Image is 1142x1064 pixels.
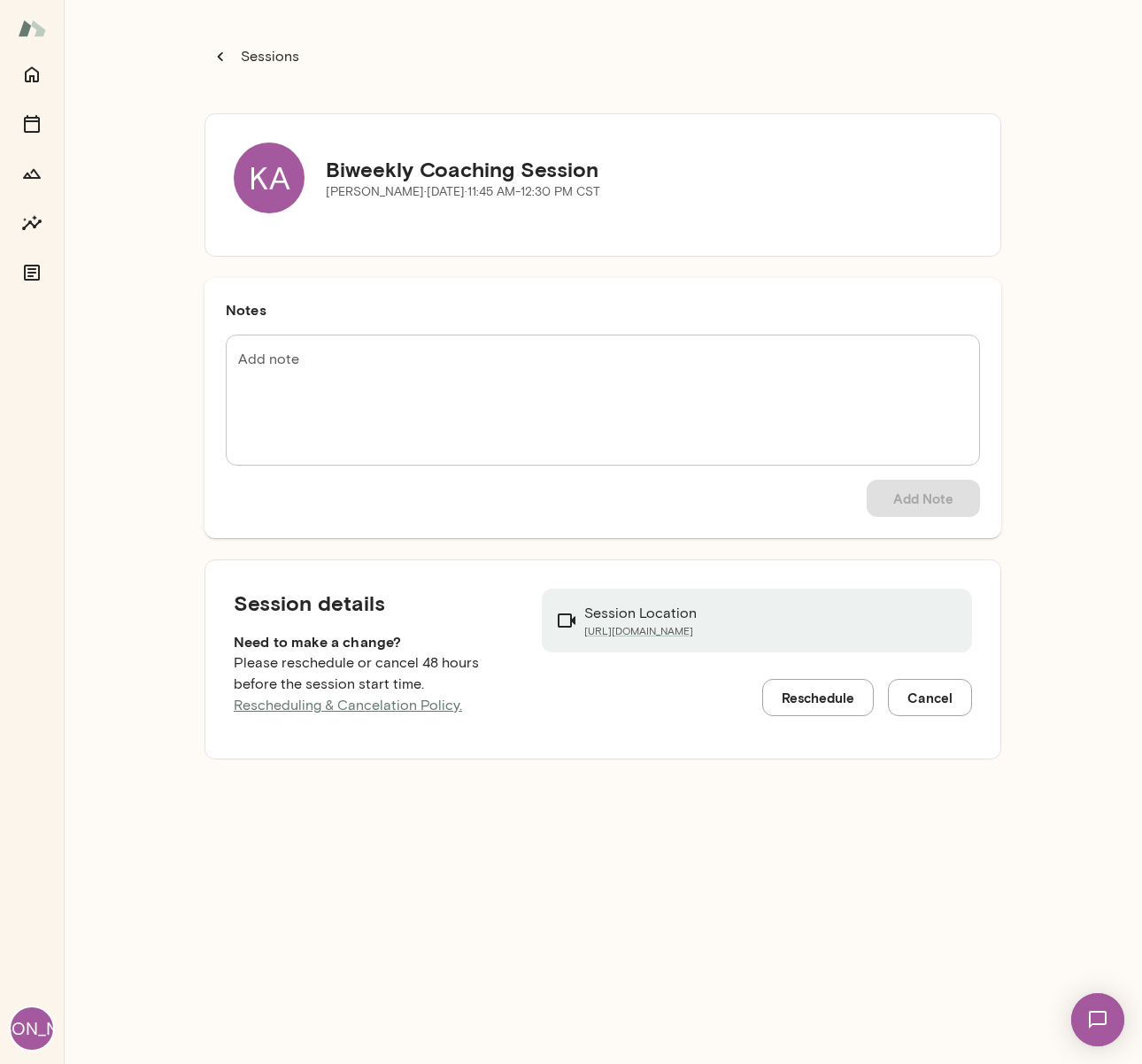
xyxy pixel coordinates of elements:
[204,39,309,74] button: Sessions
[18,12,46,45] img: Mento
[762,679,874,716] button: Reschedule
[14,57,50,92] button: Home
[326,155,600,183] h5: Biweekly Coaching Session
[14,205,50,241] button: Insights
[226,299,980,320] h6: Notes
[237,46,299,67] p: Sessions
[584,624,697,638] a: [URL][DOMAIN_NAME]
[888,679,972,716] button: Cancel
[14,255,50,290] button: Documents
[326,183,600,201] p: [PERSON_NAME] · [DATE] · 11:45 AM-12:30 PM CST
[14,106,50,142] button: Sessions
[234,589,513,617] h5: Session details
[234,652,513,716] p: Please reschedule or cancel 48 hours before the session start time.
[11,1007,53,1050] div: [PERSON_NAME]
[14,156,50,191] button: Growth Plan
[234,631,513,652] h6: Need to make a change?
[234,143,305,213] div: KA
[584,603,697,624] p: Session Location
[234,697,462,713] a: Rescheduling & Cancelation Policy.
